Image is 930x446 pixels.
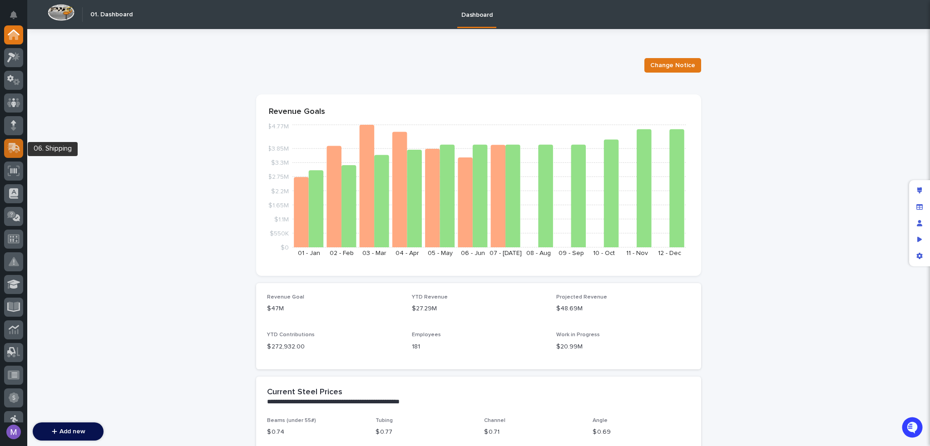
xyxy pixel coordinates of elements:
button: See all [141,130,165,141]
text: 03 - Mar [362,250,386,256]
div: Manage users [911,215,928,231]
text: 12 - Dec [658,250,681,256]
text: 06 - Jun [461,250,485,256]
p: $20.99M [556,342,690,352]
div: App settings [911,248,928,264]
div: Start new chat [31,101,149,110]
input: Clear [24,73,150,82]
div: Preview as [911,231,928,248]
span: Change Notice [650,61,695,70]
text: 11 - Nov [626,250,648,256]
tspan: $2.2M [271,188,289,194]
button: users-avatar [4,422,23,441]
tspan: $1.65M [268,202,289,208]
span: Tubing [376,418,393,423]
text: 07 - [DATE] [490,250,522,256]
tspan: $0 [281,245,289,251]
text: 05 - May [428,250,453,256]
p: $48.69M [556,304,690,314]
img: Brittany [9,146,24,161]
span: [DATE] [80,155,99,162]
img: Matthew Hall [9,171,24,185]
div: Manage fields and data [911,199,928,215]
p: $ 0.71 [484,427,582,437]
span: Employees [412,332,441,338]
img: Workspace Logo [48,4,74,21]
p: $ 272,932.00 [267,342,401,352]
img: 1736555164131-43832dd5-751b-4058-ba23-39d91318e5a0 [9,101,25,117]
text: 01 - Jan [298,250,320,256]
h2: Current Steel Prices [267,387,342,397]
span: Projected Revenue [556,294,607,300]
tspan: $3.85M [267,146,289,152]
div: 📖 [9,218,16,225]
p: $ 0.74 [267,427,365,437]
span: Help Docs [18,217,49,226]
p: Welcome 👋 [9,36,165,50]
p: How can we help? [9,50,165,65]
span: Channel [484,418,505,423]
a: 📖Help Docs [5,213,53,230]
tspan: $550K [270,230,289,236]
div: Edit layout [911,182,928,199]
iframe: Open customer support [901,416,925,441]
span: YTD Contributions [267,332,315,338]
p: $47M [267,304,401,314]
text: 09 - Sep [559,250,584,256]
p: $27.29M [412,304,546,314]
div: Notifications [11,11,23,25]
p: $ 0.77 [376,427,473,437]
p: $ 0.69 [593,427,690,437]
h2: 01. Dashboard [90,11,133,19]
img: 1736555164131-43832dd5-751b-4058-ba23-39d91318e5a0 [18,155,25,162]
tspan: $1.1M [274,216,289,222]
text: 04 - Apr [396,250,419,256]
tspan: $2.75M [268,174,289,180]
span: YTD Revenue [412,294,448,300]
text: 10 - Oct [593,250,615,256]
button: Change Notice [644,58,701,73]
span: • [75,179,79,186]
span: Beams (under 55#) [267,418,316,423]
span: [PERSON_NAME] [28,179,74,186]
a: Powered byPylon [64,239,110,246]
div: Past conversations [9,132,61,139]
tspan: $4.77M [267,123,289,130]
span: [DATE] [80,179,99,186]
p: 181 [412,342,546,352]
span: Pylon [90,239,110,246]
p: Revenue Goals [269,107,688,117]
button: Add new [33,422,104,441]
text: 08 - Aug [526,250,551,256]
span: • [75,155,79,162]
text: 02 - Feb [330,250,354,256]
div: We're available if you need us! [31,110,115,117]
img: Stacker [9,9,27,27]
tspan: $3.3M [271,160,289,166]
span: Angle [593,418,608,423]
span: Revenue Goal [267,294,304,300]
button: Start new chat [154,103,165,114]
span: [PERSON_NAME] [28,155,74,162]
button: Notifications [4,5,23,25]
span: Work in Progress [556,332,600,338]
